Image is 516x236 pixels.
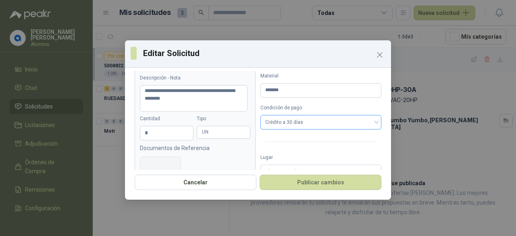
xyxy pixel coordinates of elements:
label: Descripción - Nota [140,74,250,82]
button: Publicar cambios [260,175,381,190]
div: UN [197,126,250,139]
button: Cancelar [135,175,256,190]
label: Condición de pago [260,104,381,112]
span: Alumina Yumbo [265,166,377,178]
button: Close [373,48,386,61]
h3: Editar Solicitud [143,47,385,59]
label: Tipo [197,115,250,123]
label: Cantidad [140,115,193,123]
p: Documentos de Referencia [140,144,250,152]
label: Material [260,72,381,80]
div: Cargar archivo [142,169,179,185]
label: Lugar [260,154,381,161]
span: Crédito a 30 días [265,116,377,128]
